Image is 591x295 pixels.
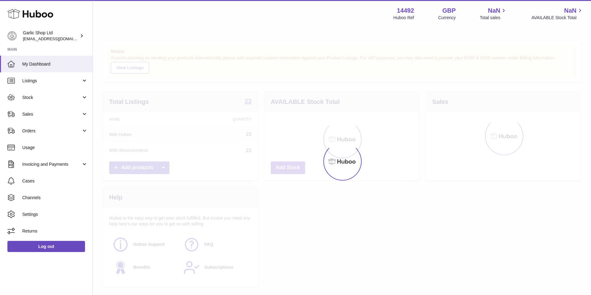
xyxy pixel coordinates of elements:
span: NaN [564,6,576,15]
strong: 14492 [397,6,414,15]
span: My Dashboard [22,61,88,67]
span: Settings [22,212,88,217]
a: NaN AVAILABLE Stock Total [531,6,584,21]
span: Invoicing and Payments [22,161,81,167]
a: NaN Total sales [480,6,507,21]
span: Listings [22,78,81,84]
span: Sales [22,111,81,117]
div: Huboo Ref [393,15,414,21]
span: NaN [488,6,500,15]
span: Orders [22,128,81,134]
div: Garlic Shop Ltd [23,30,79,42]
span: [EMAIL_ADDRESS][DOMAIN_NAME] [23,36,91,41]
span: AVAILABLE Stock Total [531,15,584,21]
span: Usage [22,145,88,151]
span: Channels [22,195,88,201]
span: Total sales [480,15,507,21]
div: Currency [438,15,456,21]
span: Stock [22,95,81,100]
strong: GBP [442,6,456,15]
span: Returns [22,228,88,234]
a: Log out [7,241,85,252]
span: Cases [22,178,88,184]
img: internalAdmin-14492@internal.huboo.com [7,31,17,41]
